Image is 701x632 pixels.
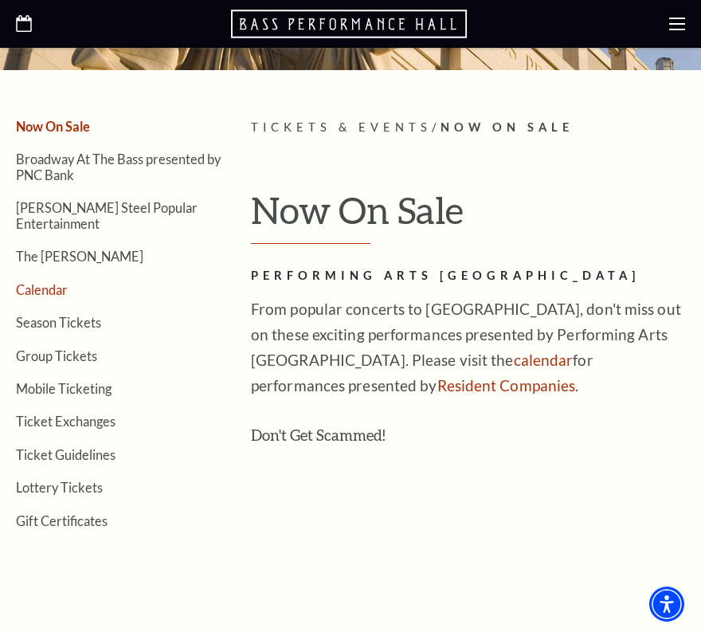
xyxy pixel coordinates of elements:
[16,200,198,230] a: [PERSON_NAME] Steel Popular Entertainment
[16,480,103,495] a: Lottery Tickets
[251,266,685,286] h2: Performing Arts [GEOGRAPHIC_DATA]
[251,296,685,398] p: From popular concerts to [GEOGRAPHIC_DATA], don't miss out on these exciting performances present...
[16,15,32,33] a: Open this option
[16,348,97,363] a: Group Tickets
[16,315,101,330] a: Season Tickets
[16,151,221,182] a: Broadway At The Bass presented by PNC Bank
[16,447,116,462] a: Ticket Guidelines
[16,381,112,396] a: Mobile Ticketing
[251,190,685,244] h1: Now On Sale
[437,376,576,395] a: Resident Companies
[514,351,574,369] a: calendar
[251,120,432,134] span: Tickets & Events
[16,513,108,528] a: Gift Certificates
[441,120,574,134] span: Now On Sale
[16,282,68,297] a: Calendar
[251,118,685,138] p: /
[649,587,684,622] div: Accessibility Menu
[16,119,90,134] a: Now On Sale
[251,422,685,448] h3: Don't Get Scammed!
[16,414,116,429] a: Ticket Exchanges
[231,8,470,40] a: Open this option
[16,249,143,264] a: The [PERSON_NAME]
